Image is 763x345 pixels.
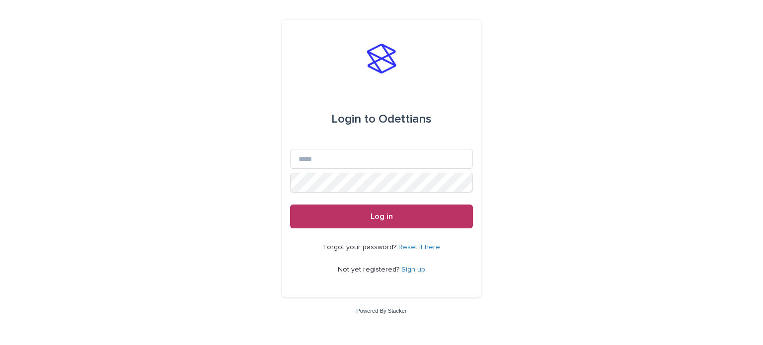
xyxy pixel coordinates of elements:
[401,266,425,273] a: Sign up
[338,266,401,273] span: Not yet registered?
[356,308,406,314] a: Powered By Stacker
[323,244,398,251] span: Forgot your password?
[371,212,393,220] span: Log in
[367,44,396,73] img: stacker-logo-s-only.png
[398,244,440,251] a: Reset it here
[290,205,473,228] button: Log in
[331,105,432,133] div: Odettians
[331,113,376,125] span: Login to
